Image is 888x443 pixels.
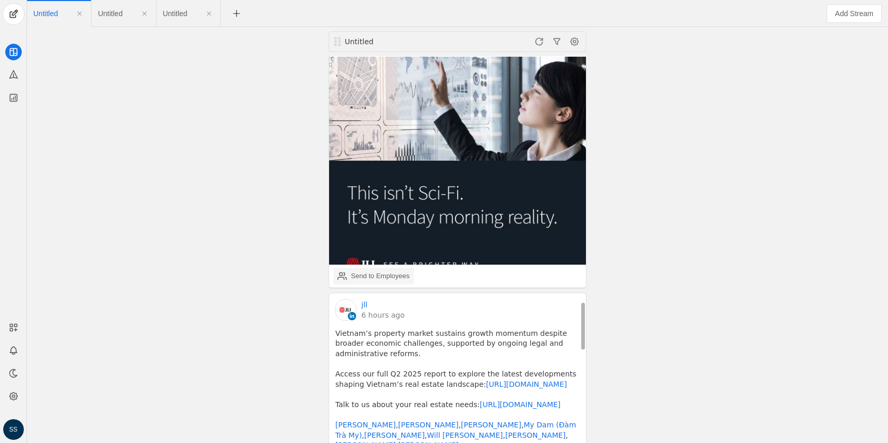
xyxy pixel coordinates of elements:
app-icon-button: New Tab [227,9,246,17]
button: SS [3,419,24,440]
a: 6 hours ago [361,310,404,320]
img: cache [335,299,356,320]
a: [URL][DOMAIN_NAME] [480,400,561,409]
a: [PERSON_NAME] [364,431,425,439]
a: [PERSON_NAME] [461,421,521,429]
app-icon-button: Close Tab [70,4,89,23]
a: jll [361,299,368,310]
app-icon-button: Close Tab [200,4,218,23]
a: [PERSON_NAME] [335,421,396,429]
img: undefined [329,57,586,265]
span: Add Stream [835,8,873,19]
app-icon-button: Close Tab [135,4,154,23]
a: Will [PERSON_NAME] [427,431,503,439]
a: [PERSON_NAME] [398,421,459,429]
span: Click to edit name [163,10,187,17]
button: Add Stream [827,4,882,23]
div: Send to Employees [351,271,410,281]
a: [URL][DOMAIN_NAME] [486,380,567,388]
div: Untitled [345,36,468,47]
span: Click to edit name [98,10,122,17]
span: Click to edit name [33,10,58,17]
a: My Dam (Đàm Trà My) [335,421,579,439]
button: Send to Employees [333,268,414,284]
a: [PERSON_NAME] [505,431,566,439]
